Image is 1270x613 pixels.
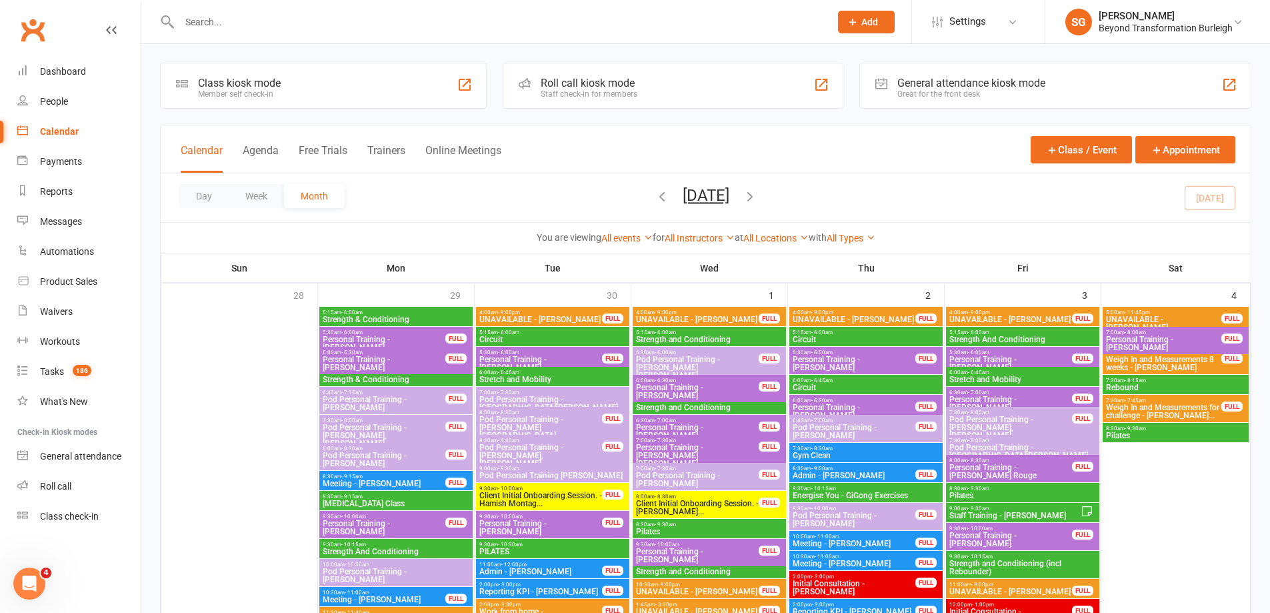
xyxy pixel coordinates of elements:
[949,396,1073,412] span: Personal Training - [PERSON_NAME]
[635,384,759,400] span: Personal Training - [PERSON_NAME]
[17,327,141,357] a: Workouts
[1072,354,1093,364] div: FULL
[445,518,467,528] div: FULL
[949,310,1073,316] span: 4:00am
[17,147,141,177] a: Payments
[322,520,446,536] span: Personal Training - [PERSON_NAME]
[792,350,916,356] span: 5:30am
[1031,136,1132,163] button: Class / Event
[475,254,631,282] th: Tue
[40,126,79,137] div: Calendar
[792,466,916,472] span: 8:30am
[949,350,1073,356] span: 5:30am
[198,77,281,89] div: Class kiosk mode
[635,310,759,316] span: 4:00am
[635,528,783,536] span: Pilates
[1105,336,1222,352] span: Personal Training - [PERSON_NAME]
[949,486,1097,492] span: 8:30am
[479,330,627,336] span: 5:15am
[949,330,1097,336] span: 5:15am
[445,394,467,404] div: FULL
[479,492,603,508] span: Client Initial Onboarding Session. - Hamish Montag...
[968,370,989,376] span: - 6:45am
[479,438,603,444] span: 8:30am
[229,184,284,208] button: Week
[322,418,446,424] span: 7:30am
[284,184,345,208] button: Month
[655,350,676,356] span: - 6:00am
[655,466,676,472] span: - 7:30am
[479,316,603,324] span: UNAVAILABLE - [PERSON_NAME]
[949,512,1081,520] span: Staff Training - [PERSON_NAME]
[949,410,1073,416] span: 7:30am
[631,254,788,282] th: Wed
[1105,404,1222,420] span: Weigh In and Measurements for challenge - [PERSON_NAME]...
[792,424,916,440] span: Pod Personal Training - [PERSON_NAME]
[949,7,986,37] span: Settings
[792,452,940,460] span: Gym Clean
[341,474,363,480] span: - 9:15am
[73,365,91,376] span: 186
[479,310,603,316] span: 4:00am
[792,356,916,372] span: Personal Training - [PERSON_NAME]
[40,396,88,407] div: What's New
[968,330,989,336] span: - 6:00am
[40,451,121,462] div: General attendance
[792,316,916,324] span: UNAVAILABLE - [PERSON_NAME]
[915,422,937,432] div: FULL
[445,334,467,344] div: FULL
[1101,254,1251,282] th: Sat
[655,494,676,500] span: - 8:30am
[479,396,627,412] span: Pod Personal Training - [GEOGRAPHIC_DATA][PERSON_NAME]
[341,514,366,520] span: - 10:00am
[792,404,916,420] span: Personal Training - [PERSON_NAME]
[949,532,1073,548] span: Personal Training - [PERSON_NAME]
[949,370,1097,376] span: 6:00am
[759,354,780,364] div: FULL
[40,336,80,347] div: Workouts
[968,458,989,464] span: - 8:30am
[479,350,603,356] span: 5:30am
[949,438,1097,444] span: 7:30am
[759,382,780,392] div: FULL
[445,478,467,488] div: FULL
[915,314,937,324] div: FULL
[792,540,916,548] span: Meeting - [PERSON_NAME]
[759,422,780,432] div: FULL
[17,177,141,207] a: Reports
[635,466,759,472] span: 7:00am
[445,354,467,364] div: FULL
[655,438,676,444] span: - 7:30am
[949,506,1081,512] span: 9:00am
[968,526,993,532] span: - 10:00am
[949,356,1073,372] span: Personal Training - [PERSON_NAME]
[792,492,940,500] span: Energise You - GiGong Exercises
[17,87,141,117] a: People
[915,510,937,520] div: FULL
[17,297,141,327] a: Waivers
[1105,432,1246,440] span: Pilates
[945,254,1101,282] th: Fri
[635,350,759,356] span: 5:30am
[479,336,627,344] span: Circuit
[949,336,1097,344] span: Strength And Conditioning
[655,330,676,336] span: - 6:00am
[17,502,141,532] a: Class kiosk mode
[479,356,603,372] span: Personal Training - [PERSON_NAME]
[445,422,467,432] div: FULL
[17,442,141,472] a: General attendance kiosk mode
[653,232,665,243] strong: for
[479,410,603,416] span: 8:00am
[341,446,363,452] span: - 8:30am
[479,444,603,468] span: Pod Personal Training - [PERSON_NAME], [PERSON_NAME]...
[341,494,363,500] span: - 9:15am
[635,542,759,548] span: 9:30am
[792,336,940,344] span: Circuit
[792,384,940,392] span: Circuit
[322,356,446,372] span: Personal Training - [PERSON_NAME]
[968,438,989,444] span: - 8:00am
[968,506,989,512] span: - 9:30am
[838,11,895,33] button: Add
[498,370,519,376] span: - 6:45am
[341,418,363,424] span: - 8:00am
